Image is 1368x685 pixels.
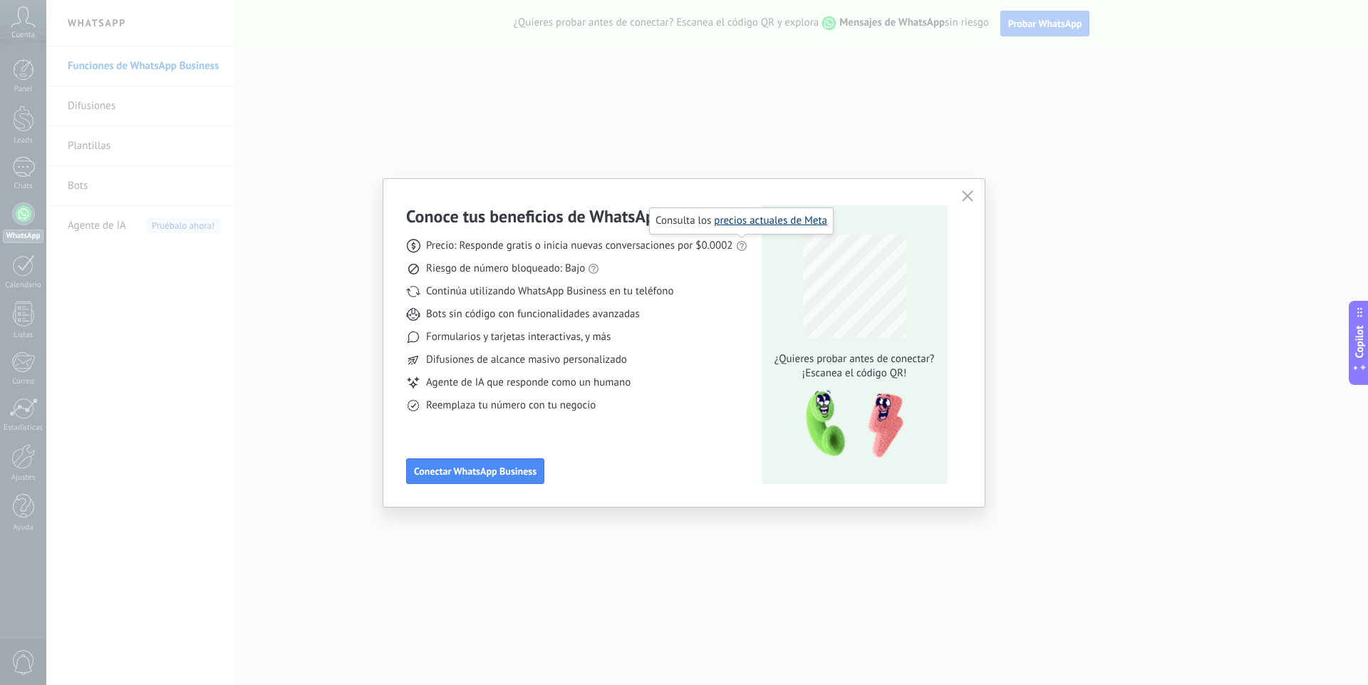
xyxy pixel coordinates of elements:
[426,398,596,413] span: Reemplaza tu número con tu negocio
[770,352,938,366] span: ¿Quieres probar antes de conectar?
[426,376,631,390] span: Agente de IA que responde como un humano
[426,307,640,321] span: Bots sin código con funcionalidades avanzadas
[426,262,585,276] span: Riesgo de número bloqueado: Bajo
[714,214,827,227] a: precios actuales de Meta
[770,366,938,381] span: ¡Escanea el código QR!
[406,458,544,484] button: Conectar WhatsApp Business
[655,214,827,228] span: Consulta los
[414,466,537,476] span: Conectar WhatsApp Business
[794,386,906,463] img: qr-pic-1x.png
[426,330,611,344] span: Formularios y tarjetas interactivas, y más
[426,239,733,253] span: Precio: Responde gratis o inicia nuevas conversaciones por $0.0002
[426,284,673,299] span: Continúa utilizando WhatsApp Business en tu teléfono
[426,353,627,367] span: Difusiones de alcance masivo personalizado
[406,205,664,227] h3: Conoce tus beneficios de WhatsApp
[1352,325,1367,358] span: Copilot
